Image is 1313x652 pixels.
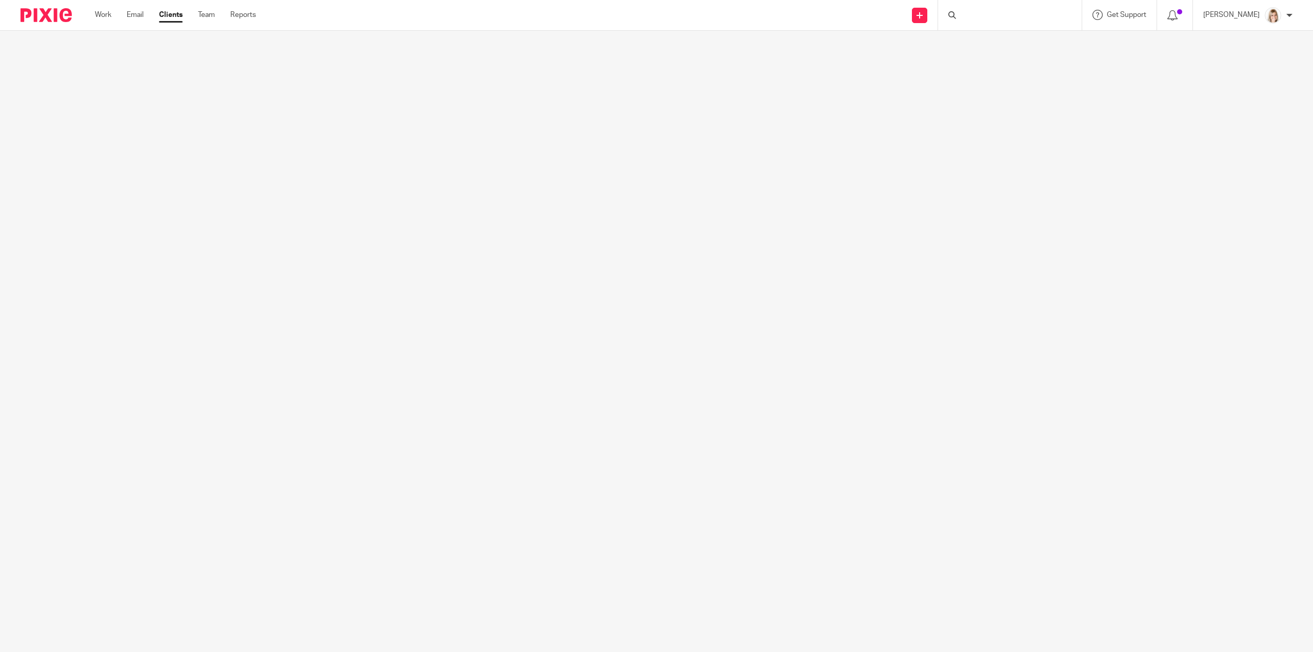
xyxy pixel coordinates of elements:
[159,10,183,20] a: Clients
[1265,7,1281,24] img: Tayler%20Headshot%20Compressed%20Resized%202.jpg
[198,10,215,20] a: Team
[21,8,72,22] img: Pixie
[1203,10,1260,20] p: [PERSON_NAME]
[127,10,144,20] a: Email
[230,10,256,20] a: Reports
[1107,11,1146,18] span: Get Support
[95,10,111,20] a: Work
